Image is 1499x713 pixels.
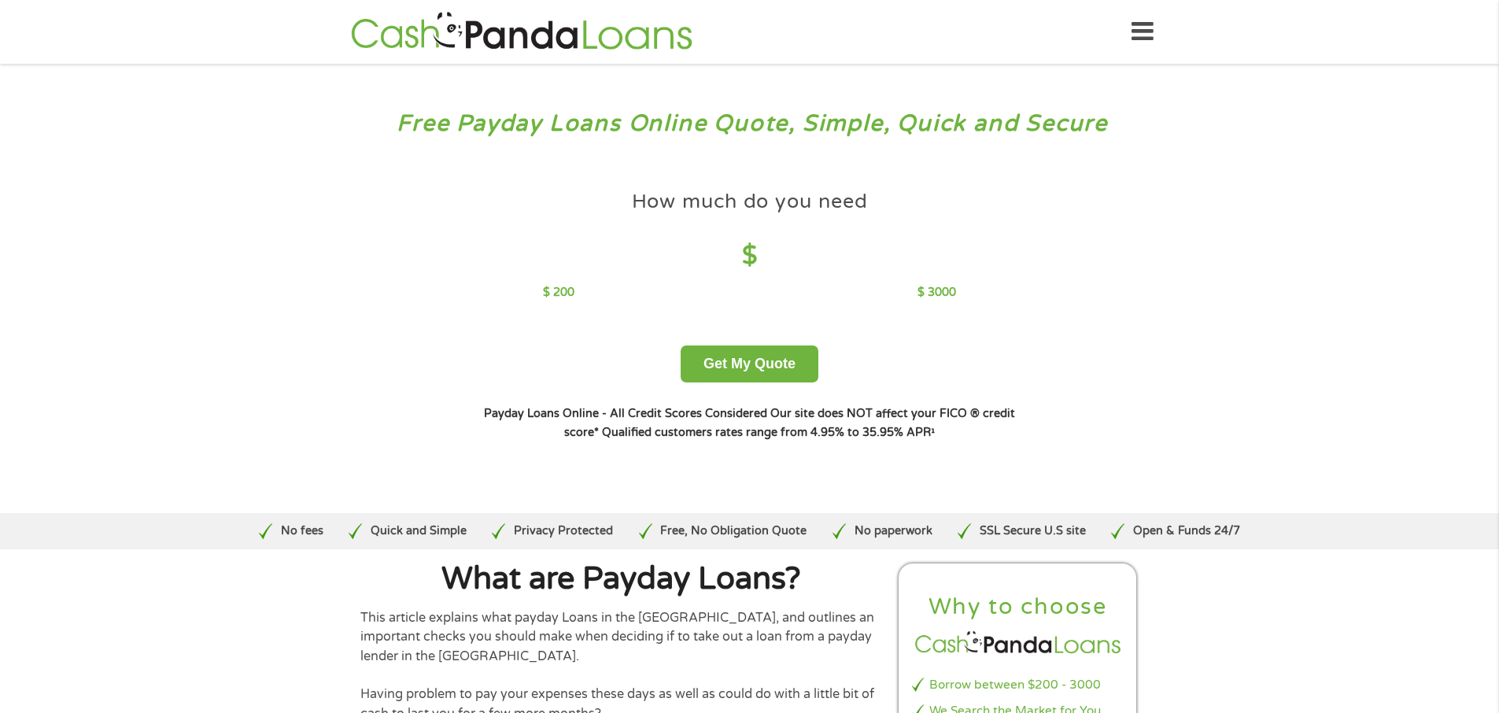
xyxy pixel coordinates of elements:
[281,523,323,540] p: No fees
[1133,523,1240,540] p: Open & Funds 24/7
[484,407,767,420] strong: Payday Loans Online - All Credit Scores Considered
[371,523,467,540] p: Quick and Simple
[855,523,932,540] p: No paperwork
[917,284,956,301] p: $ 3000
[681,345,818,382] button: Get My Quote
[602,426,935,439] strong: Qualified customers rates range from 4.95% to 35.95% APR¹
[632,189,868,215] h4: How much do you need
[543,240,956,272] h4: $
[543,284,574,301] p: $ 200
[564,407,1015,439] strong: Our site does NOT affect your FICO ® credit score*
[360,563,883,595] h1: What are Payday Loans?
[360,608,883,666] p: This article explains what payday Loans in the [GEOGRAPHIC_DATA], and outlines an important check...
[46,109,1454,139] h3: Free Payday Loans Online Quote, Simple, Quick and Secure
[912,676,1124,694] li: Borrow between $200 - 3000
[346,9,697,54] img: GetLoanNow Logo
[980,523,1086,540] p: SSL Secure U.S site
[912,593,1124,622] h2: Why to choose
[660,523,807,540] p: Free, No Obligation Quote
[514,523,613,540] p: Privacy Protected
